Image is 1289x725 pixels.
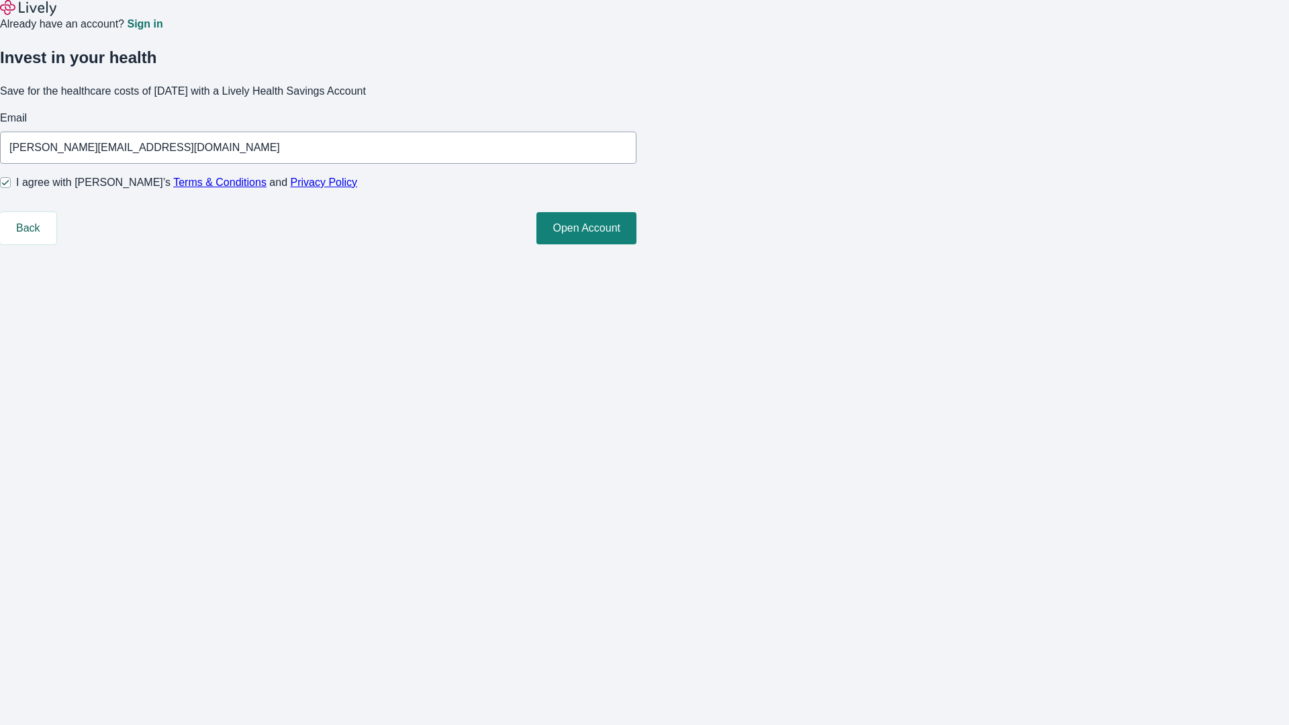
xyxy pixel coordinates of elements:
span: I agree with [PERSON_NAME]’s and [16,175,357,191]
button: Open Account [536,212,636,244]
a: Terms & Conditions [173,177,267,188]
a: Privacy Policy [291,177,358,188]
a: Sign in [127,19,162,30]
